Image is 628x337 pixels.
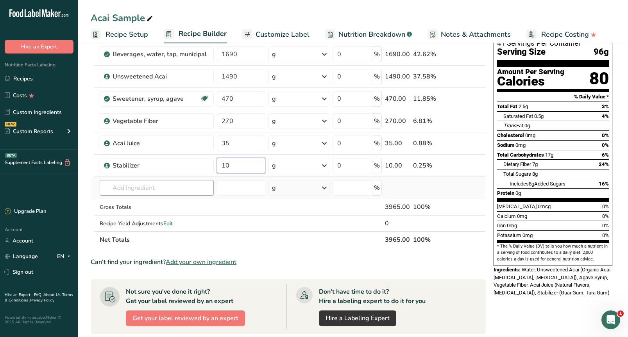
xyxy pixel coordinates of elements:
[515,142,526,148] span: 0mg
[43,292,62,298] a: About Us .
[494,267,521,273] span: Ingredients:
[525,132,535,138] span: 0mg
[256,29,310,40] span: Customize Label
[91,26,148,43] a: Recipe Setup
[385,202,410,212] div: 3965.00
[545,152,553,158] span: 17g
[5,153,17,158] div: BETA
[602,132,609,138] span: 0%
[100,180,214,196] input: Add Ingredient
[599,181,609,187] span: 16%
[413,202,449,212] div: 100%
[5,292,32,298] a: Hire an Expert .
[272,116,276,126] div: g
[113,50,209,59] div: Beverages, water, tap, municipal
[503,123,516,128] i: Trans
[428,26,511,43] a: Notes & Attachments
[179,29,227,39] span: Recipe Builder
[98,231,383,248] th: Net Totals
[5,122,16,127] div: NEW
[100,219,214,228] div: Recipe Yield Adjustments
[30,298,54,303] a: Privacy Policy
[5,208,46,216] div: Upgrade Plan
[503,171,531,177] span: Total Sugars
[532,171,538,177] span: 8g
[113,94,200,103] div: Sweetener, syrup, agave
[497,223,506,228] span: Iron
[602,223,609,228] span: 0%
[385,116,410,126] div: 270.00
[413,72,449,81] div: 37.58%
[497,132,524,138] span: Cholesterol
[602,113,609,119] span: 4%
[541,29,589,40] span: Recipe Costing
[602,142,609,148] span: 0%
[497,47,546,57] span: Serving Size
[602,232,609,238] span: 0%
[166,257,236,267] span: Add your own ingredient
[522,232,533,238] span: 0mg
[602,103,609,109] span: 3%
[413,139,449,148] div: 0.88%
[100,203,214,211] div: Gross Totals
[126,287,233,306] div: Not sure you've done it right? Get your label reviewed by an expert
[594,47,609,57] span: 96g
[106,29,148,40] span: Recipe Setup
[497,190,514,196] span: Protein
[5,250,38,263] a: Language
[319,310,396,326] a: Hire a Labeling Expert
[503,161,531,167] span: Dietary Fiber
[526,26,596,43] a: Recipe Costing
[272,139,276,148] div: g
[497,232,521,238] span: Potassium
[272,94,276,103] div: g
[113,161,209,170] div: Stabilizer
[534,113,544,119] span: 0.5g
[163,220,173,227] span: Edit
[494,267,610,296] span: Water, Unsweetened Acai (Organic Acai [MEDICAL_DATA], [MEDICAL_DATA]), Agave Syrup, Vegetable Fib...
[503,123,523,128] span: Fat
[91,11,154,25] div: Acai Sample
[497,203,537,209] span: [MEDICAL_DATA]
[57,252,73,261] div: EN
[599,161,609,167] span: 24%
[497,92,609,102] section: % Daily Value *
[272,72,276,81] div: g
[497,213,516,219] span: Calcium
[497,142,514,148] span: Sodium
[272,183,276,193] div: g
[441,29,511,40] span: Notes & Attachments
[602,213,609,219] span: 0%
[602,152,609,158] span: 6%
[497,243,609,262] section: * The % Daily Value (DV) tells you how much a nutrient in a serving of food contributes to a dail...
[385,94,410,103] div: 470.00
[113,72,209,81] div: Unsweetened Acai
[319,287,426,306] div: Don't have time to do it? Hire a labeling expert to do it for you
[5,315,73,325] div: Powered By FoodLabelMaker © 2025 All Rights Reserved
[524,123,530,128] span: 0g
[532,161,538,167] span: 7g
[385,139,410,148] div: 35.00
[617,310,624,317] span: 1
[272,161,276,170] div: g
[602,203,609,209] span: 0%
[5,127,53,136] div: Custom Reports
[413,94,449,103] div: 11.85%
[529,181,534,187] span: 8g
[113,116,209,126] div: Vegetable Fiber
[325,26,412,43] a: Nutrition Breakdown
[91,257,486,267] div: Can't find your ingredient?
[497,103,517,109] span: Total Fat
[383,231,412,248] th: 3965.00
[497,152,544,158] span: Total Carbohydrates
[503,113,533,119] span: Saturated Fat
[497,68,564,76] div: Amount Per Serving
[385,219,410,228] div: 0
[132,314,238,323] span: Get your label reviewed by an expert
[510,181,565,187] span: Includes Added Sugars
[519,103,528,109] span: 2.5g
[385,72,410,81] div: 1490.00
[5,40,73,53] button: Hire an Expert
[517,213,527,219] span: 0mg
[385,50,410,59] div: 1690.00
